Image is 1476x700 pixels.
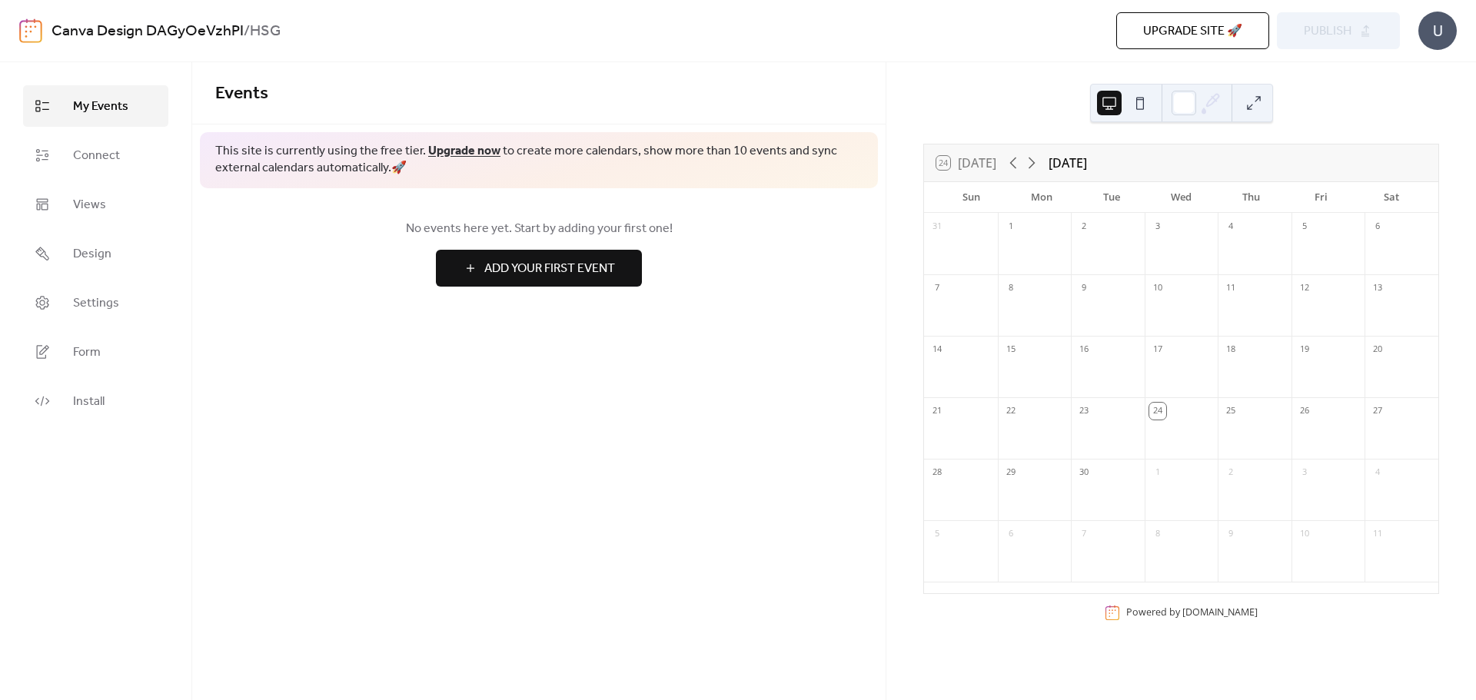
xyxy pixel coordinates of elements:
span: This site is currently using the free tier. to create more calendars, show more than 10 events an... [215,143,863,177]
a: Views [23,184,168,225]
div: 25 [1222,403,1239,420]
span: Form [73,343,101,362]
a: Add Your First Event [215,250,863,287]
a: [DOMAIN_NAME] [1182,605,1258,619]
div: 3 [1149,218,1166,235]
a: Connect [23,134,168,176]
span: Add Your First Event [484,260,615,278]
b: / [244,17,250,46]
div: 26 [1296,403,1313,420]
div: 7 [929,280,946,297]
a: My Events [23,85,168,127]
div: 6 [1369,218,1386,235]
div: 27 [1369,403,1386,420]
div: 22 [1002,403,1019,420]
span: Design [73,245,111,264]
div: 2 [1075,218,1092,235]
div: 9 [1222,526,1239,542]
div: 28 [929,464,946,481]
div: 21 [929,403,946,420]
div: 9 [1075,280,1092,297]
div: 11 [1222,280,1239,297]
div: Sat [1356,182,1426,213]
div: 3 [1296,464,1313,481]
div: 14 [929,341,946,358]
button: Upgrade site 🚀 [1116,12,1269,49]
div: 8 [1002,280,1019,297]
div: 12 [1296,280,1313,297]
div: 31 [929,218,946,235]
div: 11 [1369,526,1386,542]
div: 19 [1296,341,1313,358]
div: 8 [1149,526,1166,542]
div: 24 [1149,403,1166,420]
div: 20 [1369,341,1386,358]
a: Install [23,380,168,422]
span: Upgrade site 🚀 [1143,22,1242,41]
div: 1 [1002,218,1019,235]
div: 15 [1002,341,1019,358]
span: Connect [73,147,120,165]
a: Canva Design DAGyOeVzhPI [52,17,244,46]
a: Upgrade now [428,139,500,163]
div: Powered by [1126,605,1258,619]
div: Wed [1146,182,1216,213]
a: Settings [23,282,168,323]
div: 2 [1222,464,1239,481]
div: Thu [1216,182,1286,213]
div: 6 [1002,526,1019,542]
span: Settings [73,294,119,313]
div: Mon [1006,182,1076,213]
div: Sun [936,182,1006,213]
span: Install [73,393,105,411]
div: 4 [1369,464,1386,481]
div: 5 [929,526,946,542]
div: 4 [1222,218,1239,235]
div: 10 [1149,280,1166,297]
div: U [1418,12,1457,50]
button: Add Your First Event [436,250,642,287]
b: HSG [250,17,281,46]
a: Form [23,331,168,373]
span: My Events [73,98,128,116]
span: No events here yet. Start by adding your first one! [215,220,863,238]
div: 7 [1075,526,1092,542]
div: 29 [1002,464,1019,481]
div: [DATE] [1049,154,1087,172]
div: 23 [1075,403,1092,420]
span: Views [73,196,106,214]
div: 10 [1296,526,1313,542]
div: 17 [1149,341,1166,358]
a: Design [23,233,168,274]
div: Fri [1286,182,1356,213]
div: 1 [1149,464,1166,481]
div: 13 [1369,280,1386,297]
div: 16 [1075,341,1092,358]
span: Events [215,77,268,111]
img: logo [19,18,42,43]
div: Tue [1076,182,1146,213]
div: 18 [1222,341,1239,358]
div: 5 [1296,218,1313,235]
div: 30 [1075,464,1092,481]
